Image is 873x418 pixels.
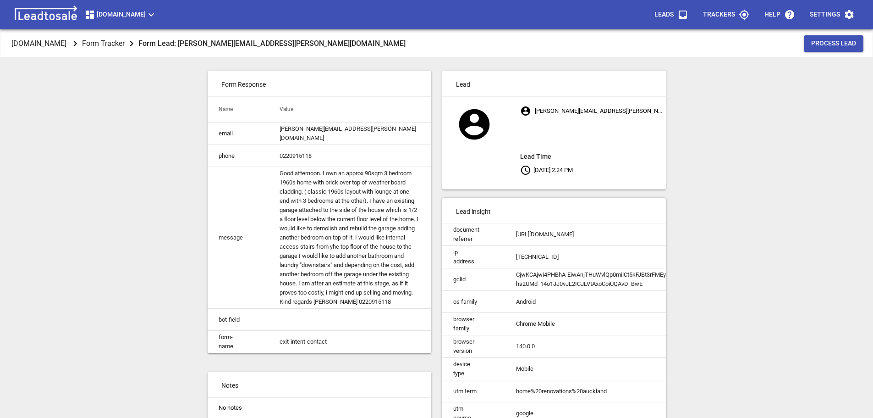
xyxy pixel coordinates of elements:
td: home%20renovations%20auckland [505,380,693,402]
td: browser version [442,335,505,358]
td: email [208,123,269,145]
svg: Your local time [520,165,531,176]
td: exit-intent-contact [269,331,431,353]
td: [PERSON_NAME][EMAIL_ADDRESS][PERSON_NAME][DOMAIN_NAME] [269,123,431,145]
p: Form Tracker [82,38,125,49]
td: os family [442,291,505,313]
aside: Lead Time [520,151,665,162]
p: Lead [442,71,666,96]
p: Trackers [703,10,735,19]
p: [PERSON_NAME][EMAIL_ADDRESS][PERSON_NAME][DOMAIN_NAME] [DATE] 2:24 PM [520,103,665,178]
td: browser family [442,313,505,335]
img: logo [11,6,81,24]
span: Process Lead [811,39,856,48]
td: Android [505,291,693,313]
td: [URL][DOMAIN_NAME] [505,223,693,246]
p: Form Response [208,71,431,96]
td: Good afternoon. I own an approx 90sqm 3 bedroom 1960s home with brick over top of weather board c... [269,167,431,309]
p: [DOMAIN_NAME] [11,38,66,49]
aside: Form Lead: [PERSON_NAME][EMAIL_ADDRESS][PERSON_NAME][DOMAIN_NAME] [138,37,406,50]
th: Value [269,97,431,123]
span: [DOMAIN_NAME] [84,9,157,20]
td: 0220915118 [269,145,431,167]
button: [DOMAIN_NAME] [81,6,160,24]
td: Chrome Mobile [505,313,693,335]
td: bot-field [208,309,269,331]
td: utm term [442,380,505,402]
td: device type [442,358,505,380]
td: 140.0.0 [505,335,693,358]
p: Notes [208,372,431,397]
th: Name [208,97,269,123]
td: [TECHNICAL_ID] [505,246,693,268]
button: Process Lead [804,35,863,52]
td: ip address [442,246,505,268]
td: document referrer [442,223,505,246]
li: No notes [208,398,431,418]
p: Settings [810,10,840,19]
td: CjwKCAjwi4PHBhA-EiwAnjTHuWvlQp0milCt5kFJBt3rFMEyrWu-hs2UMd_14o1JJ0vJL2ICJLVtAxoCoiUQAvD_BwE [505,268,693,291]
p: Leads [654,10,674,19]
td: form-name [208,331,269,353]
td: Mobile [505,358,693,380]
p: Help [764,10,780,19]
td: gclid [442,268,505,291]
td: phone [208,145,269,167]
td: message [208,167,269,309]
p: Lead insight [442,198,666,223]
